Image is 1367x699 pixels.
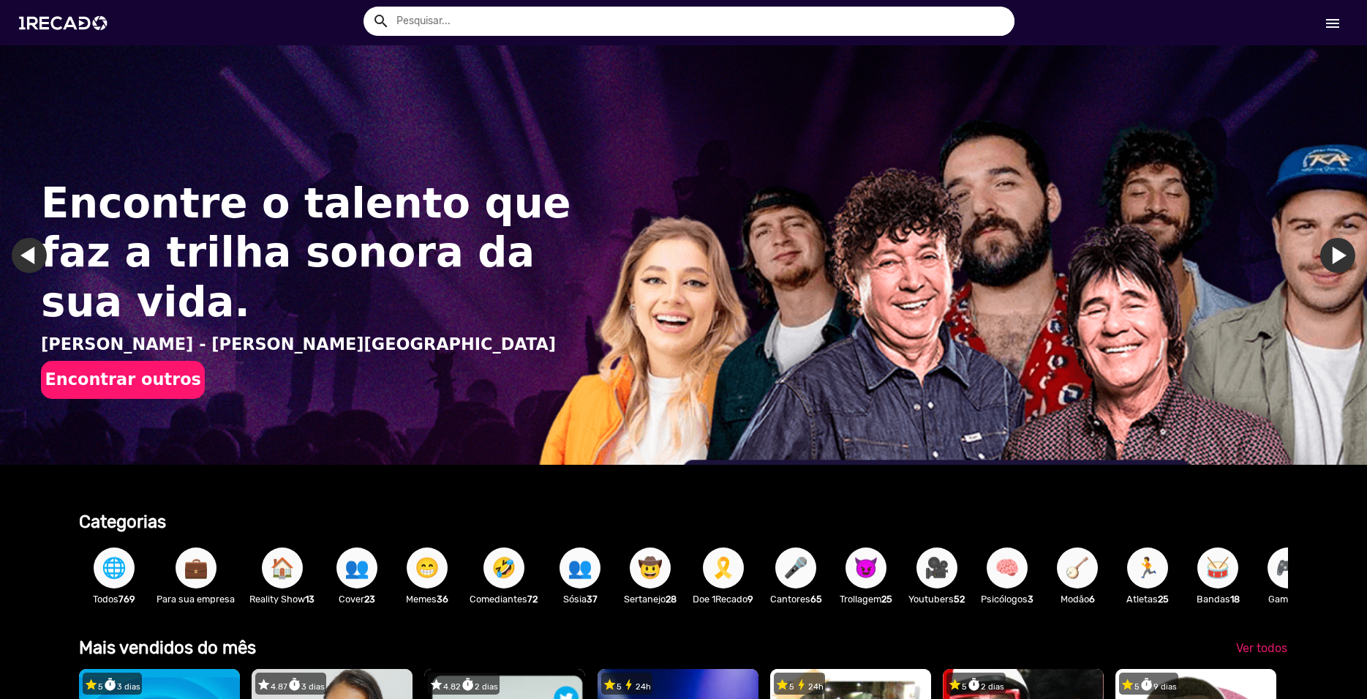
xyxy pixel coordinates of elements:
p: Todos [86,592,142,606]
button: 😁 [407,547,448,588]
p: Sertanejo [622,592,678,606]
p: Youtubers [908,592,965,606]
b: 18 [1230,594,1240,605]
b: 9 [747,594,753,605]
b: 52 [954,594,965,605]
p: Gamers [1260,592,1316,606]
button: 🌐 [94,547,135,588]
b: 3 [1028,594,1033,605]
p: Para sua empresa [157,592,235,606]
p: Reality Show [249,592,315,606]
p: Atletas [1120,592,1175,606]
b: 65 [810,594,822,605]
span: 😈 [854,547,878,588]
b: 769 [118,594,135,605]
a: Ir para o próximo slide [1320,238,1355,273]
button: 🪕 [1057,547,1098,588]
a: Ir para o último slide [12,238,47,273]
button: 🤣 [483,547,524,588]
span: 🎗️ [711,547,736,588]
h1: Encontre o talento que faz a trilha sonora da sua vida. [41,179,588,326]
p: Bandas [1190,592,1246,606]
button: 🎗️ [703,547,744,588]
b: 25 [1158,594,1169,605]
span: 🤣 [492,547,516,588]
span: Ver todos [1236,641,1287,655]
p: Sósia [552,592,608,606]
b: 37 [587,594,598,605]
span: 👥 [568,547,592,588]
button: 👥 [560,547,600,588]
b: 25 [881,594,892,605]
button: 👥 [336,547,377,588]
button: Example home icon [367,7,393,33]
button: 🤠 [630,547,671,588]
p: Doe 1Recado [693,592,753,606]
span: 👥 [344,547,369,588]
button: 🧠 [987,547,1028,588]
span: 🏠 [270,547,295,588]
button: 🎥 [916,547,957,588]
span: 🏃 [1135,547,1160,588]
p: Comediantes [470,592,538,606]
span: 🪕 [1065,547,1090,588]
p: Modão [1050,592,1105,606]
mat-icon: Example home icon [372,12,390,30]
b: 72 [527,594,538,605]
button: Encontrar outros [41,361,205,399]
button: 😈 [846,547,886,588]
button: 💼 [176,547,216,588]
mat-icon: Início [1324,15,1341,32]
p: Psicólogos [979,592,1035,606]
b: Mais vendidos do mês [79,638,256,658]
p: [PERSON_NAME] - [PERSON_NAME][GEOGRAPHIC_DATA] [41,332,588,357]
b: 23 [364,594,375,605]
span: 😁 [415,547,440,588]
input: Pesquisar... [385,7,1014,36]
b: 36 [437,594,448,605]
p: Memes [399,592,455,606]
button: 🥁 [1197,547,1238,588]
span: 🌐 [102,547,127,588]
span: 🎮 [1276,547,1300,588]
button: 🎮 [1268,547,1308,588]
span: 🧠 [995,547,1020,588]
button: 🏠 [262,547,303,588]
b: Categorias [79,512,166,532]
b: 6 [1089,594,1095,605]
p: Cantores [768,592,824,606]
p: Cover [329,592,385,606]
span: 🤠 [638,547,663,588]
b: 13 [305,594,315,605]
span: 🎥 [924,547,949,588]
span: 💼 [184,547,208,588]
p: Trollagem [838,592,894,606]
button: 🏃 [1127,547,1168,588]
button: 🎤 [775,547,816,588]
span: 🥁 [1205,547,1230,588]
b: 28 [666,594,677,605]
span: 🎤 [783,547,808,588]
